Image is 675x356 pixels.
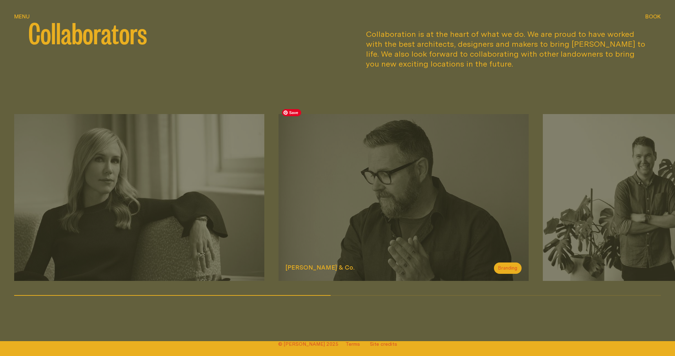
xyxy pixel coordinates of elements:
span: Save [282,109,301,116]
h3: [PERSON_NAME] & Co. [286,263,355,272]
span: Branding [494,262,522,274]
span: Menu [14,14,30,19]
span: Book [645,14,661,19]
p: Collaboration is at the heart of what we do. We are proud to have worked with the best architects... [366,29,647,69]
button: show booking tray [645,13,661,21]
a: Terms [345,340,360,347]
button: show menu [14,13,30,21]
span: © [PERSON_NAME] 2025 [278,340,338,347]
a: Site credits [370,340,397,347]
h2: Collaborators [28,18,309,46]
